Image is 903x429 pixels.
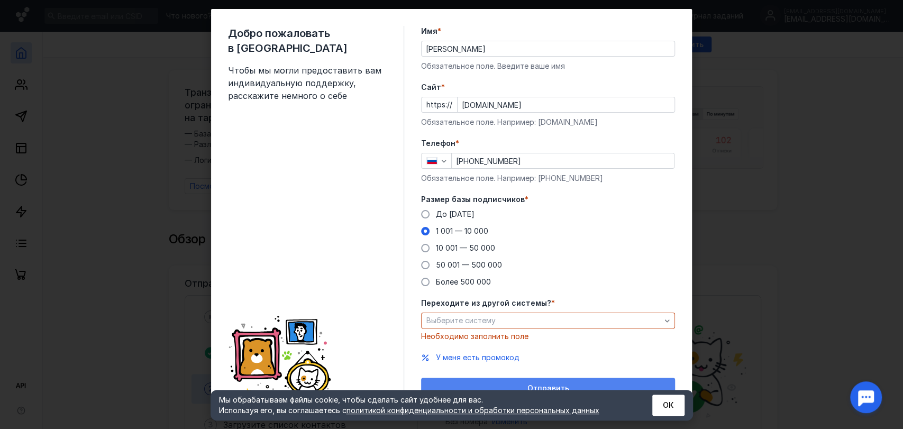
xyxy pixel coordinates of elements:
div: Обязательное поле. Например: [DOMAIN_NAME] [421,117,675,127]
span: Переходите из другой системы? [421,298,551,308]
span: Имя [421,26,437,36]
span: Более 500 000 [436,277,491,286]
div: Мы обрабатываем файлы cookie, чтобы сделать сайт удобнее для вас. Используя его, вы соглашаетесь c [219,395,626,416]
div: Необходимо заполнить поле [421,331,675,342]
button: Отправить [421,378,675,399]
span: Отправить [527,384,569,393]
div: Обязательное поле. Введите ваше имя [421,61,675,71]
button: У меня есть промокод [436,352,519,363]
span: 1 001 — 10 000 [436,226,488,235]
button: Выберите систему [421,313,675,328]
span: До [DATE] [436,209,475,218]
button: ОК [652,395,685,416]
span: У меня есть промокод [436,353,519,362]
span: Cайт [421,82,441,93]
span: Размер базы подписчиков [421,194,525,205]
span: Добро пожаловать в [GEOGRAPHIC_DATA] [228,26,387,56]
span: Телефон [421,138,455,149]
span: 10 001 — 50 000 [436,243,495,252]
span: 50 001 — 500 000 [436,260,502,269]
a: политикой конфиденциальности и обработки персональных данных [346,406,599,415]
span: Выберите систему [426,316,496,325]
div: Обязательное поле. Например: [PHONE_NUMBER] [421,173,675,184]
span: Чтобы мы могли предоставить вам индивидуальную поддержку, расскажите немного о себе [228,64,387,102]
